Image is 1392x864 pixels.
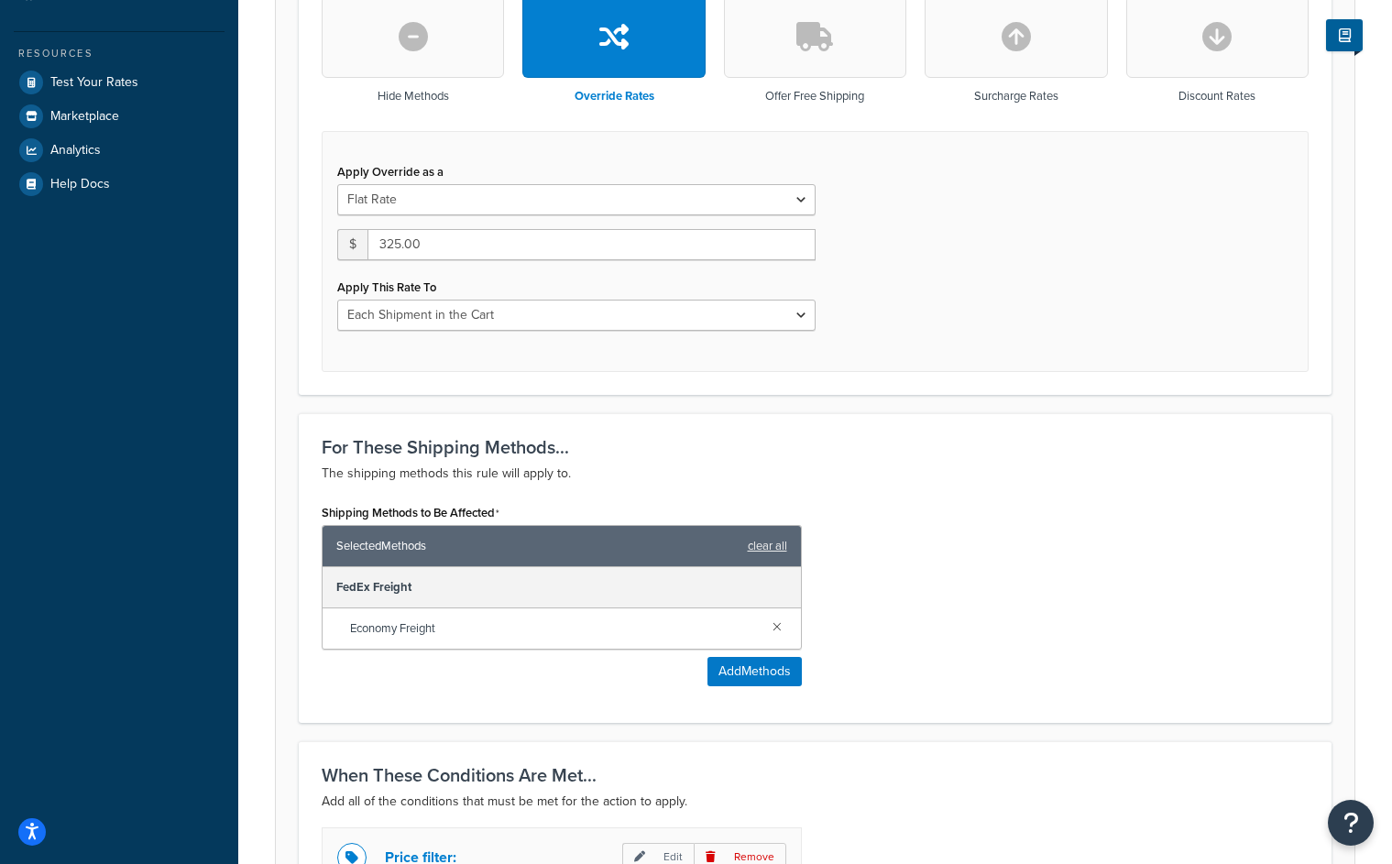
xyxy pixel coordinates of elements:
[1178,90,1255,103] h3: Discount Rates
[50,109,119,125] span: Marketplace
[14,46,225,61] div: Resources
[765,90,864,103] h3: Offer Free Shipping
[575,90,654,103] h3: Override Rates
[336,533,739,559] span: Selected Methods
[14,100,225,133] a: Marketplace
[322,765,1309,785] h3: When These Conditions Are Met...
[322,791,1309,813] p: Add all of the conditions that must be met for the action to apply.
[322,463,1309,485] p: The shipping methods this rule will apply to.
[322,506,499,520] label: Shipping Methods to Be Affected
[14,66,225,99] a: Test Your Rates
[337,229,367,260] span: $
[974,90,1058,103] h3: Surcharge Rates
[350,616,758,641] span: Economy Freight
[337,165,444,179] label: Apply Override as a
[378,90,449,103] h3: Hide Methods
[323,567,801,608] div: FedEx Freight
[707,657,802,686] button: AddMethods
[322,437,1309,457] h3: For These Shipping Methods...
[50,177,110,192] span: Help Docs
[337,280,436,294] label: Apply This Rate To
[50,75,138,91] span: Test Your Rates
[14,134,225,167] a: Analytics
[14,168,225,201] a: Help Docs
[50,143,101,159] span: Analytics
[1326,19,1363,51] button: Show Help Docs
[748,533,787,559] a: clear all
[1328,800,1374,846] button: Open Resource Center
